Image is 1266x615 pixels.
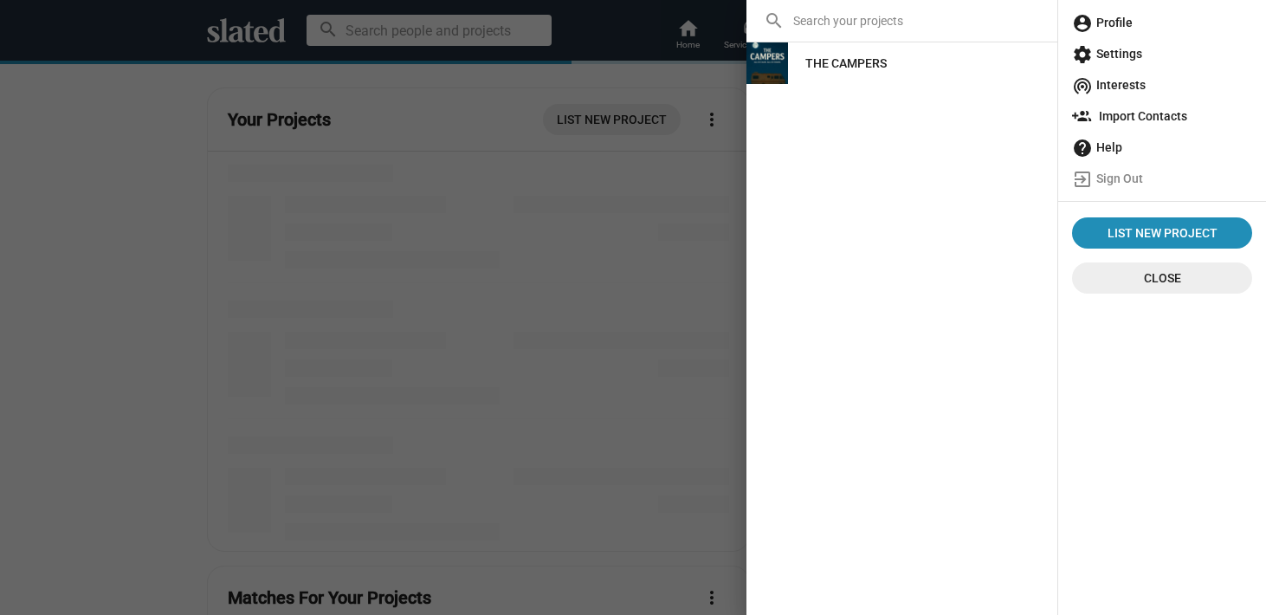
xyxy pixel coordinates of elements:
mat-icon: account_circle [1072,13,1093,34]
a: Interests [1065,69,1259,100]
span: Interests [1072,69,1252,100]
a: Profile [1065,7,1259,38]
mat-icon: wifi_tethering [1072,75,1093,96]
span: Close [1086,262,1238,294]
span: List New Project [1079,217,1245,249]
span: Profile [1072,7,1252,38]
span: Import Contacts [1072,100,1252,132]
div: THE CAMPERS [805,48,887,79]
a: THE CAMPERS [791,48,901,79]
button: Close [1072,262,1252,294]
mat-icon: exit_to_app [1072,169,1093,190]
mat-icon: help [1072,138,1093,159]
span: Settings [1072,38,1252,69]
a: Settings [1065,38,1259,69]
mat-icon: search [764,10,785,31]
a: Help [1065,132,1259,163]
a: List New Project [1072,217,1252,249]
span: Help [1072,132,1252,163]
a: Import Contacts [1065,100,1259,132]
img: THE CAMPERS [746,42,788,84]
a: Sign Out [1065,163,1259,194]
span: Sign Out [1072,163,1252,194]
mat-icon: settings [1072,44,1093,65]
